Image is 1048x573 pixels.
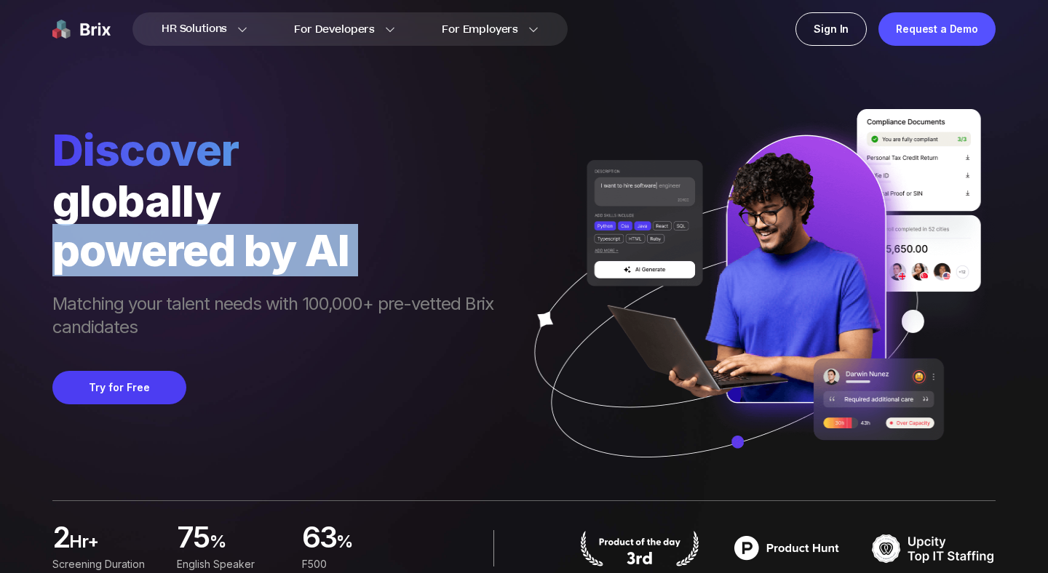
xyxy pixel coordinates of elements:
[302,524,337,553] span: 63
[725,530,849,566] img: product hunt badge
[177,556,284,572] div: English Speaker
[177,524,210,553] span: 75
[336,530,409,559] span: %
[578,530,702,566] img: product hunt badge
[52,292,508,342] span: Matching your talent needs with 100,000+ pre-vetted Brix candidates
[52,176,508,225] div: globally
[795,12,867,46] a: Sign In
[872,530,996,566] img: TOP IT STAFFING
[508,109,996,500] img: ai generate
[52,524,69,553] span: 2
[294,22,375,37] span: For Developers
[52,556,159,572] div: Screening duration
[52,225,508,275] div: powered by AI
[302,556,409,572] div: F500
[878,12,996,46] a: Request a Demo
[162,17,227,41] span: HR Solutions
[52,371,186,404] button: Try for Free
[69,530,159,559] span: hr+
[210,530,285,559] span: %
[52,124,508,176] span: Discover
[442,22,518,37] span: For Employers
